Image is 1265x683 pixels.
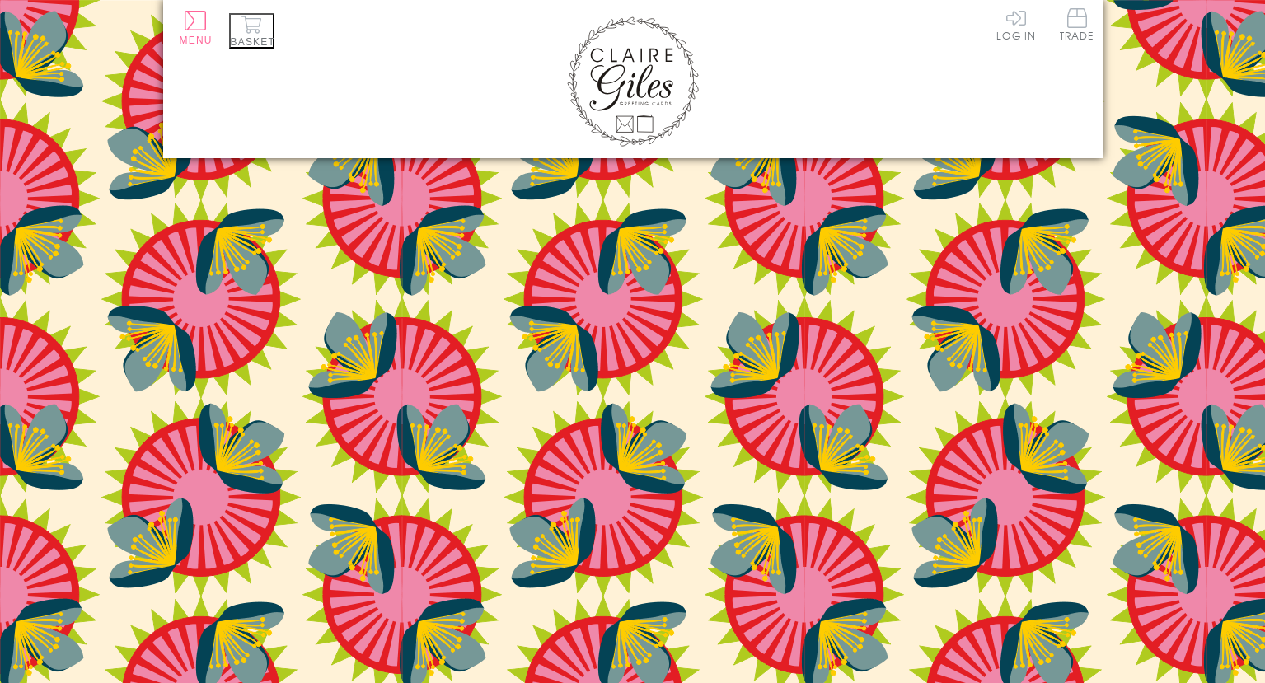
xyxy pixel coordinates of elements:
span: Menu [180,35,213,46]
button: Menu [180,11,213,46]
span: Trade [1060,8,1094,40]
a: Log In [996,8,1036,40]
img: Claire Giles Greetings Cards [567,16,699,147]
button: Basket [229,13,274,49]
a: Trade [1060,8,1094,44]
